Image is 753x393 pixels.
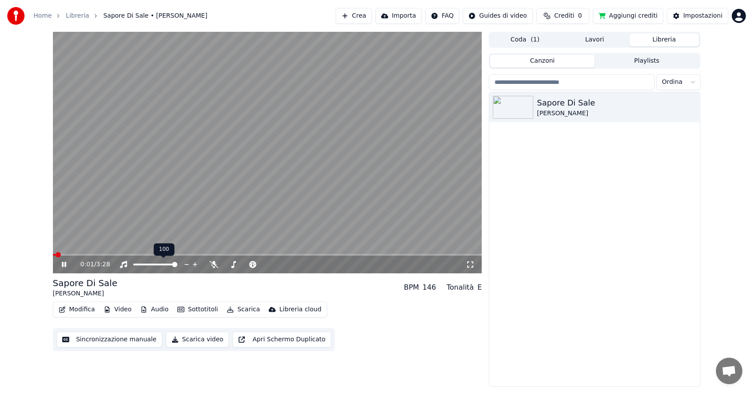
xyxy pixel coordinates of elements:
button: FAQ [425,8,459,24]
div: [PERSON_NAME] [537,109,696,118]
div: 100 [154,243,174,256]
button: Apri Schermo Duplicato [232,332,331,348]
div: / [80,260,101,269]
div: Sapore Di Sale [537,97,696,109]
div: E [477,282,482,293]
nav: breadcrumb [34,11,207,20]
span: Ordina [662,78,683,87]
div: [PERSON_NAME] [53,289,117,298]
button: Canzoni [490,55,595,68]
button: Libreria [629,34,699,46]
button: Playlists [595,55,699,68]
span: 0 [578,11,582,20]
div: Libreria cloud [279,305,321,314]
button: Crea [336,8,372,24]
button: Audio [137,303,172,316]
a: Home [34,11,52,20]
div: Sapore Di Sale [53,277,117,289]
button: Importa [375,8,422,24]
button: Lavori [560,34,629,46]
div: Impostazioni [683,11,723,20]
span: ( 1 ) [531,35,539,44]
button: Sottotitoli [174,303,221,316]
span: 3:28 [96,260,110,269]
button: Scarica video [166,332,229,348]
a: Aprire la chat [716,358,742,384]
a: Libreria [66,11,89,20]
img: youka [7,7,25,25]
span: Crediti [554,11,574,20]
button: Sincronizzazione manuale [56,332,162,348]
div: 146 [423,282,436,293]
div: Tonalità [446,282,474,293]
span: 0:01 [80,260,94,269]
button: Aggiungi crediti [593,8,663,24]
button: Impostazioni [667,8,728,24]
button: Scarica [223,303,263,316]
button: Video [100,303,135,316]
button: Crediti0 [536,8,589,24]
button: Guides di video [463,8,532,24]
span: Sapore Di Sale • [PERSON_NAME] [103,11,207,20]
div: BPM [404,282,419,293]
button: Modifica [55,303,99,316]
button: Coda [490,34,560,46]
